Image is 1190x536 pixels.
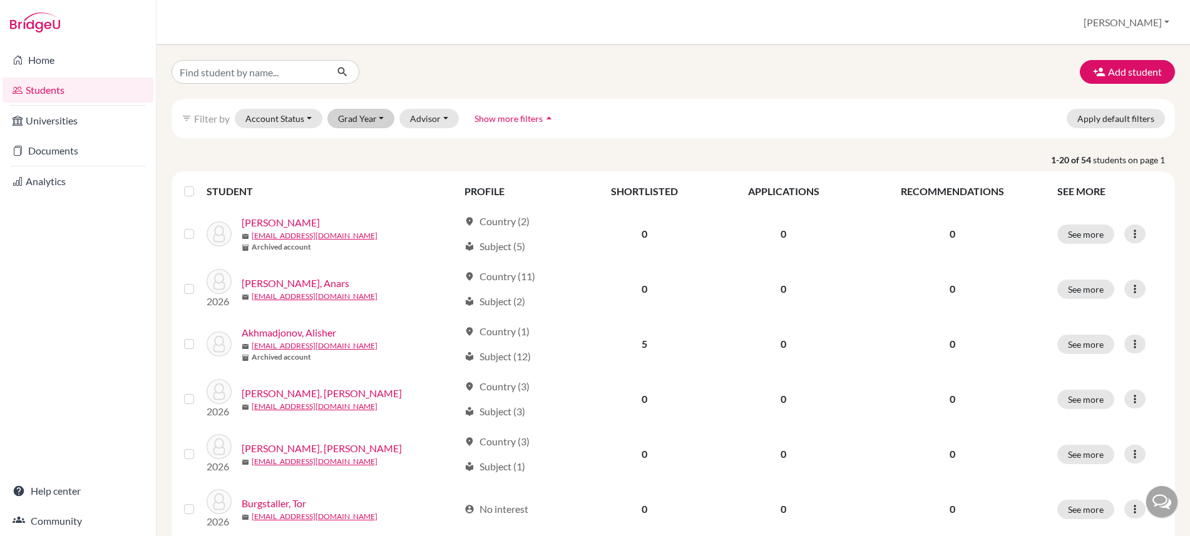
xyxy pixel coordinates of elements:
[464,269,535,284] div: Country (11)
[252,241,311,253] b: Archived account
[577,206,712,261] td: 0
[464,407,474,417] span: local_library
[712,261,854,316] td: 0
[464,379,530,394] div: Country (3)
[464,296,474,306] span: local_library
[1057,335,1114,354] button: See more
[464,294,525,309] div: Subject (2)
[464,459,525,474] div: Subject (1)
[1078,11,1175,34] button: [PERSON_NAME]
[207,331,232,356] img: Akhmadjonov, Alisher
[252,230,377,241] a: [EMAIL_ADDRESS][DOMAIN_NAME]
[862,336,1042,351] p: 0
[207,176,457,206] th: STUDENT
[464,502,528,517] div: No interest
[252,351,311,363] b: Archived account
[464,504,474,514] span: account_circle
[242,233,249,240] span: mail
[207,404,232,419] p: 2026
[1051,153,1093,166] strong: 1-20 of 54
[194,113,230,124] span: Filter by
[3,78,153,103] a: Students
[207,379,232,404] img: Alistratova, Alisa
[577,176,712,206] th: SHORTLISTED
[464,349,531,364] div: Subject (12)
[242,386,402,401] a: [PERSON_NAME], [PERSON_NAME]
[242,276,349,291] a: [PERSON_NAME], Anars
[464,434,530,449] div: Country (3)
[577,372,712,427] td: 0
[242,513,249,521] span: mail
[10,13,60,33] img: Bridge-U
[242,496,306,511] a: Burgstaller, Tor
[712,206,854,261] td: 0
[464,324,530,339] div: Country (1)
[252,511,377,522] a: [EMAIL_ADDRESS][DOMAIN_NAME]
[29,9,54,20] span: Help
[543,112,555,124] i: arrow_drop_up
[1067,109,1165,128] button: Apply default filters
[252,456,377,467] a: [EMAIL_ADDRESS][DOMAIN_NAME]
[3,169,153,194] a: Analytics
[1057,500,1114,519] button: See more
[1057,280,1114,299] button: See more
[207,514,232,529] p: 2026
[182,113,192,123] i: filter_list
[242,325,336,340] a: Akhmadjonov, Alisher
[242,244,249,251] span: inventory_2
[252,401,377,412] a: [EMAIL_ADDRESS][DOMAIN_NAME]
[242,403,249,411] span: mail
[464,326,474,336] span: location_on
[242,343,249,350] span: mail
[3,108,153,133] a: Universities
[464,437,474,447] span: location_on
[464,239,525,254] div: Subject (5)
[577,316,712,372] td: 5
[712,427,854,482] td: 0
[464,404,525,419] div: Subject (3)
[862,447,1042,462] p: 0
[464,271,474,281] span: location_on
[3,508,153,533] a: Community
[862,281,1042,296] p: 0
[242,215,320,230] a: [PERSON_NAME]
[862,392,1042,407] p: 0
[1057,390,1114,409] button: See more
[207,221,232,246] img: Ablyazova, Aida
[242,441,402,456] a: [PERSON_NAME], [PERSON_NAME]
[399,109,459,128] button: Advisor
[712,372,854,427] td: 0
[327,109,395,128] button: Grad Year
[207,489,232,514] img: Burgstaller, Tor
[457,176,577,206] th: PROFILE
[1080,60,1175,84] button: Add student
[3,138,153,163] a: Documents
[242,458,249,466] span: mail
[242,293,249,301] span: mail
[172,60,327,84] input: Find student by name...
[1050,176,1170,206] th: SEE MORE
[862,226,1042,241] p: 0
[577,261,712,316] td: 0
[1093,153,1175,166] span: students on page 1
[712,176,854,206] th: APPLICATIONS
[577,427,712,482] td: 0
[474,113,543,124] span: Show more filters
[1057,225,1114,244] button: See more
[464,109,566,128] button: Show more filtersarrow_drop_up
[242,354,249,362] span: inventory_2
[1057,445,1114,464] button: See more
[3,478,153,503] a: Help center
[207,434,232,459] img: Balanenkovs, Jevgenijs
[207,269,232,294] img: Ahmedovs, Anars
[464,214,530,229] div: Country (2)
[252,340,377,351] a: [EMAIL_ADDRESS][DOMAIN_NAME]
[464,351,474,362] span: local_library
[207,294,232,309] p: 2026
[862,502,1042,517] p: 0
[3,48,153,73] a: Home
[235,109,322,128] button: Account Status
[464,241,474,251] span: local_library
[252,291,377,302] a: [EMAIL_ADDRESS][DOMAIN_NAME]
[712,316,854,372] td: 0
